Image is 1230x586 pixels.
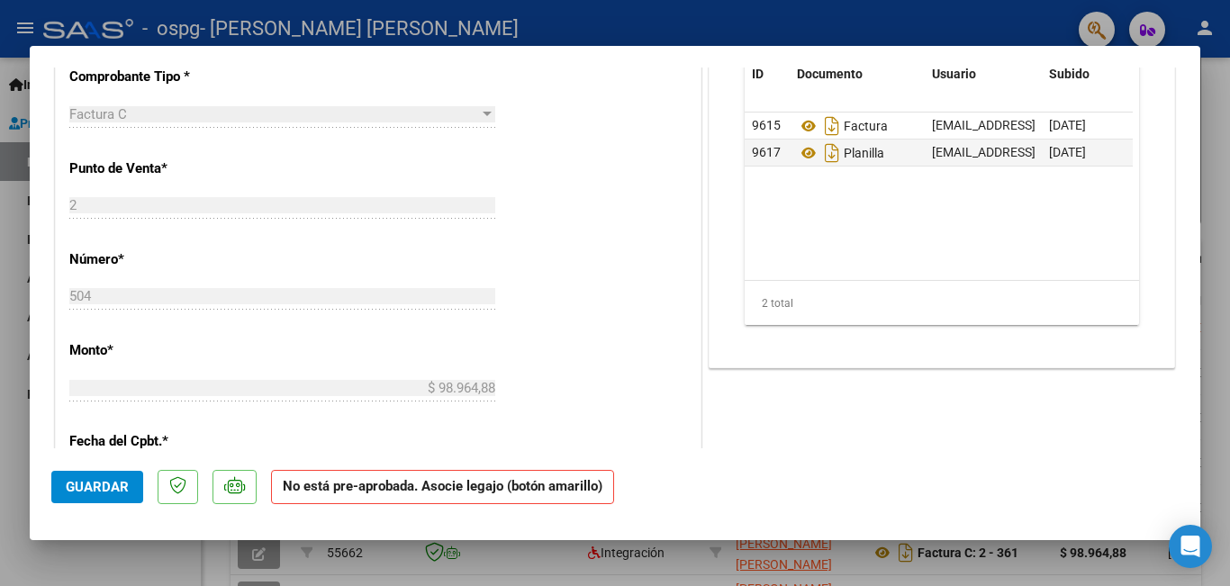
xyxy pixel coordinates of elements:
[1049,145,1086,159] span: [DATE]
[745,281,1139,326] div: 2 total
[69,106,127,122] span: Factura C
[69,158,255,179] p: Punto de Venta
[69,431,255,452] p: Fecha del Cpbt.
[1169,525,1212,568] div: Open Intercom Messenger
[69,340,255,361] p: Monto
[69,249,255,270] p: Número
[752,67,764,81] span: ID
[1042,55,1132,94] datatable-header-cell: Subido
[271,470,614,505] strong: No está pre-aprobada. Asocie legajo (botón amarillo)
[66,479,129,495] span: Guardar
[1049,67,1090,81] span: Subido
[1132,55,1222,94] datatable-header-cell: Acción
[51,471,143,503] button: Guardar
[1049,118,1086,132] span: [DATE]
[797,67,863,81] span: Documento
[69,67,255,87] p: Comprobante Tipo *
[797,119,888,133] span: Factura
[820,139,844,167] i: Descargar documento
[745,55,790,94] datatable-header-cell: ID
[925,55,1042,94] datatable-header-cell: Usuario
[797,146,884,160] span: Planilla
[932,67,976,81] span: Usuario
[790,55,925,94] datatable-header-cell: Documento
[820,112,844,140] i: Descargar documento
[752,145,781,159] span: 9617
[752,118,781,132] span: 9615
